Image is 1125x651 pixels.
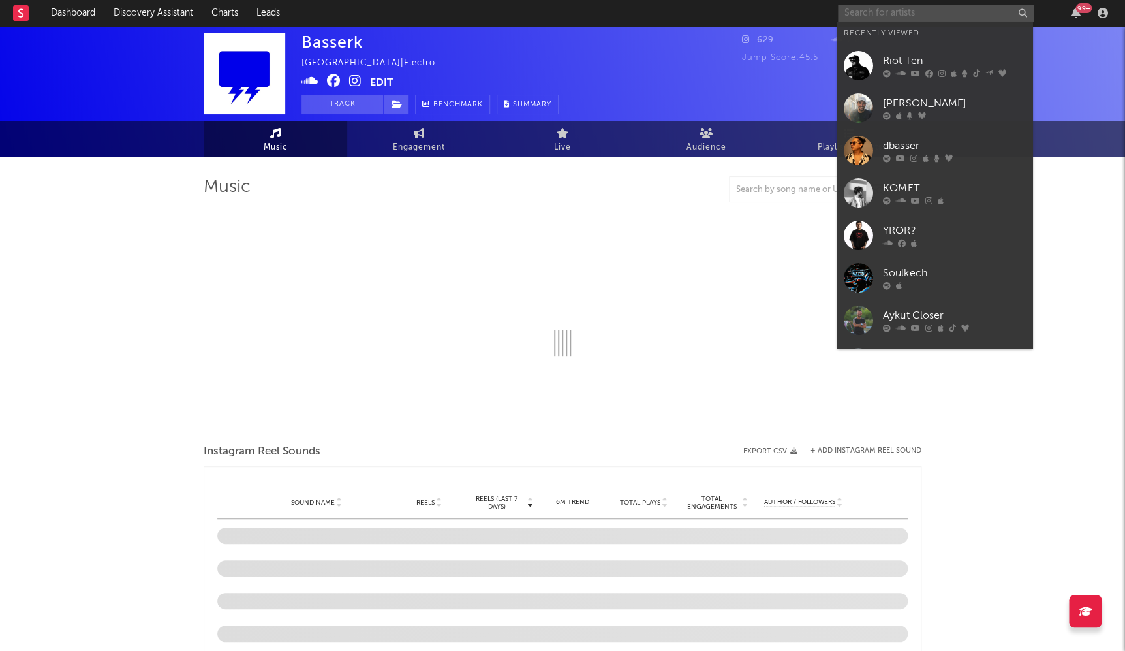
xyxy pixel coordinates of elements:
[513,101,551,108] span: Summary
[634,121,778,157] a: Audience
[837,214,1033,257] a: YROR?
[204,121,347,157] a: Music
[620,499,660,507] span: Total Plays
[837,257,1033,299] a: Soulkech
[1071,8,1081,18] button: 99+
[301,56,450,71] div: [GEOGRAPHIC_DATA] | Electro
[393,140,445,155] span: Engagement
[491,121,634,157] a: Live
[204,444,320,460] span: Instagram Reel Sounds
[301,95,383,114] button: Track
[797,447,921,454] div: + Add Instagram Reel Sound
[883,223,1026,239] div: YROR?
[686,140,726,155] span: Audience
[301,33,363,52] div: Basserk
[883,96,1026,112] div: [PERSON_NAME]
[883,54,1026,69] div: Riot Ten
[540,498,605,507] div: 6M Trend
[837,44,1033,87] a: Riot Ten
[764,498,835,507] span: Author / Followers
[683,495,741,511] span: Total Engagements
[810,447,921,454] button: + Add Instagram Reel Sound
[838,5,1034,22] input: Search for artists
[433,97,483,113] span: Benchmark
[730,185,867,195] input: Search by song name or URL
[416,499,434,507] span: Reels
[883,181,1026,197] div: KOMET
[347,121,491,157] a: Engagement
[818,140,882,155] span: Playlists/Charts
[497,95,559,114] button: Summary
[778,121,921,157] a: Playlists/Charts
[837,87,1033,129] a: [PERSON_NAME]
[837,172,1033,214] a: KOMET
[832,36,871,44] span: 7.819
[742,36,774,44] span: 629
[742,54,818,62] span: Jump Score: 45.5
[883,266,1026,281] div: Soulkech
[844,25,1026,41] div: Recently Viewed
[264,140,288,155] span: Music
[1075,3,1092,13] div: 99 +
[554,140,571,155] span: Live
[468,495,525,511] span: Reels (last 7 days)
[837,299,1033,341] a: Aykut Closer
[837,341,1033,384] a: Sama ([GEOGRAPHIC_DATA])
[370,74,393,91] button: Edit
[883,138,1026,154] div: dbasser
[291,499,335,507] span: Sound Name
[743,447,797,455] button: Export CSV
[837,129,1033,172] a: dbasser
[883,308,1026,324] div: Aykut Closer
[415,95,490,114] a: Benchmark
